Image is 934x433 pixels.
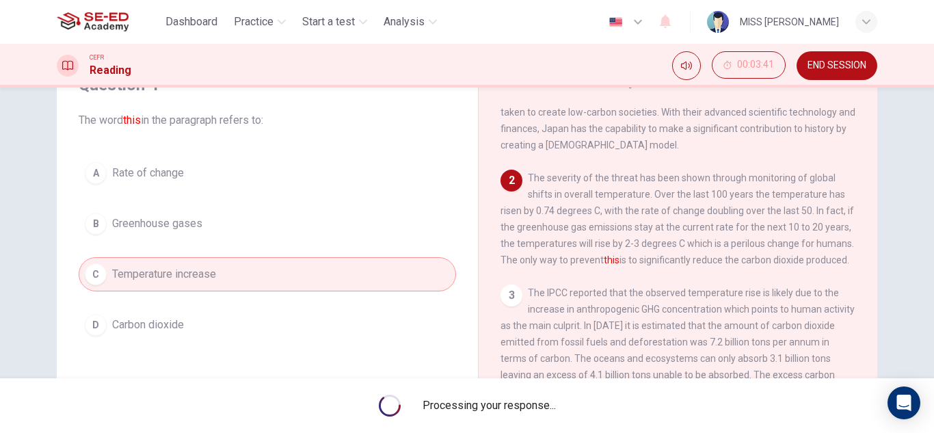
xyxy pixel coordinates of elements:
span: Rate of change [112,165,184,181]
span: Dashboard [165,14,217,30]
span: The IPCC reported that the observed temperature rise is likely due to the increase in anthropogen... [501,287,855,397]
div: B [85,213,107,235]
button: Practice [228,10,291,34]
span: Processing your response... [423,397,556,414]
button: ARate of change [79,156,456,190]
font: this [123,114,141,127]
button: DCarbon dioxide [79,308,456,342]
a: SE-ED Academy logo [57,8,160,36]
span: The word in the paragraph refers to: [79,112,456,129]
span: 00:03:41 [737,60,774,70]
button: BGreenhouse gases [79,207,456,241]
span: Greenhouse gases [112,215,202,232]
span: Carbon dioxide [112,317,184,333]
div: 3 [501,285,522,306]
button: Start a test [297,10,373,34]
span: CEFR [90,53,104,62]
button: CTemperature increase [79,257,456,291]
img: SE-ED Academy logo [57,8,129,36]
span: Practice [234,14,273,30]
div: MISS [PERSON_NAME] [740,14,839,30]
div: C [85,263,107,285]
img: en [607,17,624,27]
div: 2 [501,170,522,192]
button: 00:03:41 [712,51,786,79]
div: A [85,162,107,184]
div: Mute [672,51,701,80]
button: Analysis [378,10,442,34]
span: END SESSION [808,60,866,71]
font: this [604,254,619,265]
span: Start a test [302,14,355,30]
img: Profile picture [707,11,729,33]
span: Temperature increase [112,266,216,283]
span: The severity of the threat has been shown through monitoring of global shifts in overall temperat... [501,172,854,265]
div: Hide [712,51,786,80]
span: Analysis [384,14,425,30]
h1: Reading [90,62,131,79]
button: END SESSION [797,51,877,80]
div: Open Intercom Messenger [888,386,920,419]
button: Dashboard [160,10,223,34]
div: D [85,314,107,336]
